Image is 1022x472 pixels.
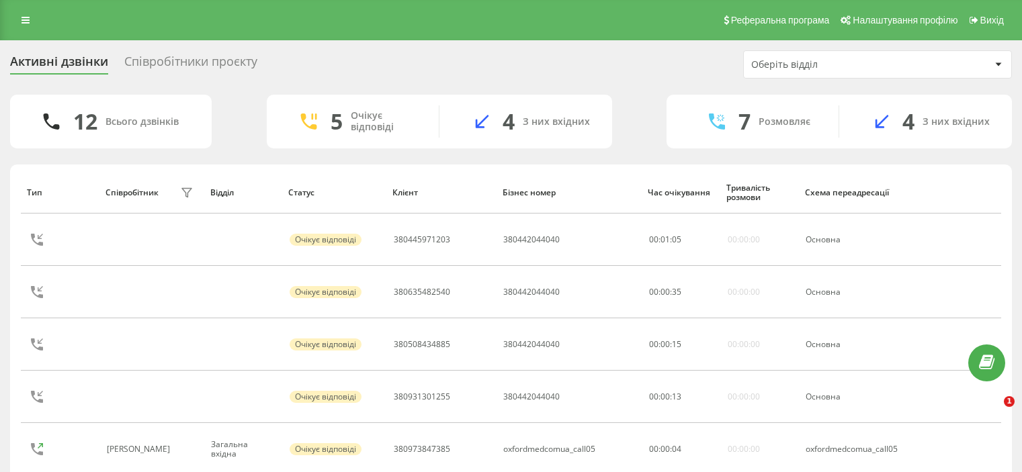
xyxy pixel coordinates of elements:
div: 7 [738,109,751,134]
div: З них вхідних [923,116,990,128]
div: Розмовляє [759,116,810,128]
div: 00:00:00 [728,444,760,454]
span: 15 [672,338,681,350]
div: Оберіть відділ [751,59,912,70]
span: 00 [661,338,670,350]
span: 35 [672,286,681,297]
div: 00:00:00 [728,287,760,297]
div: 4 [503,109,515,134]
span: 13 [672,391,681,402]
span: 00 [649,443,658,455]
div: Співробітники проєкту [124,54,257,75]
div: Основна [806,235,915,244]
div: 380931301255 [394,392,450,402]
span: 00 [649,234,658,245]
span: 04 [672,443,681,455]
div: Загальна вхідна [211,440,275,459]
span: Реферальна програма [731,15,830,26]
iframe: Intercom live chat [976,396,1009,428]
div: Тривалість розмови [726,183,792,203]
div: 380635482540 [394,287,450,297]
div: Очікує відповіді [290,286,361,298]
div: : : [649,444,681,454]
div: Очікує відповіді [290,391,361,403]
div: Активні дзвінки [10,54,108,75]
div: 380442044040 [503,392,560,402]
div: Співробітник [105,188,159,197]
div: 00:00:00 [728,340,760,349]
div: Клієнт [392,188,490,197]
span: 1 [1004,396,1015,407]
div: Очікує відповіді [290,443,361,455]
div: Статус [288,188,380,197]
div: 380442044040 [503,287,560,297]
div: Тип [27,188,93,197]
div: : : [649,235,681,244]
div: Основна [806,392,915,402]
div: 380442044040 [503,340,560,349]
div: Очікує відповіді [290,338,361,350]
div: 4 [902,109,914,134]
div: 00:00:00 [728,392,760,402]
div: Очікує відповіді [290,234,361,246]
div: oxfordmedcomua_call05 [503,444,595,454]
div: 380508434885 [394,340,450,349]
div: З них вхідних [523,116,590,128]
span: Налаштування профілю [853,15,957,26]
div: Схема переадресації [805,188,917,197]
span: 00 [661,391,670,402]
span: 05 [672,234,681,245]
div: 380442044040 [503,235,560,244]
div: 5 [331,109,343,134]
div: Відділ [210,188,276,197]
div: : : [649,392,681,402]
span: 00 [661,286,670,297]
div: 380445971203 [394,235,450,244]
span: Вихід [980,15,1004,26]
div: : : [649,287,681,297]
span: 00 [649,286,658,297]
div: 00:00:00 [728,235,760,244]
div: Очікує відповіді [351,110,419,133]
span: 00 [649,338,658,350]
div: Час очікування [648,188,714,197]
div: : : [649,340,681,349]
div: [PERSON_NAME] [107,444,173,454]
div: 12 [73,109,97,134]
div: oxfordmedcomua_call05 [806,444,915,454]
span: 00 [661,443,670,455]
span: 00 [649,391,658,402]
div: Основна [806,340,915,349]
div: Основна [806,287,915,297]
div: Всього дзвінків [105,116,179,128]
span: 01 [661,234,670,245]
div: 380973847385 [394,444,450,454]
div: Бізнес номер [503,188,636,197]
